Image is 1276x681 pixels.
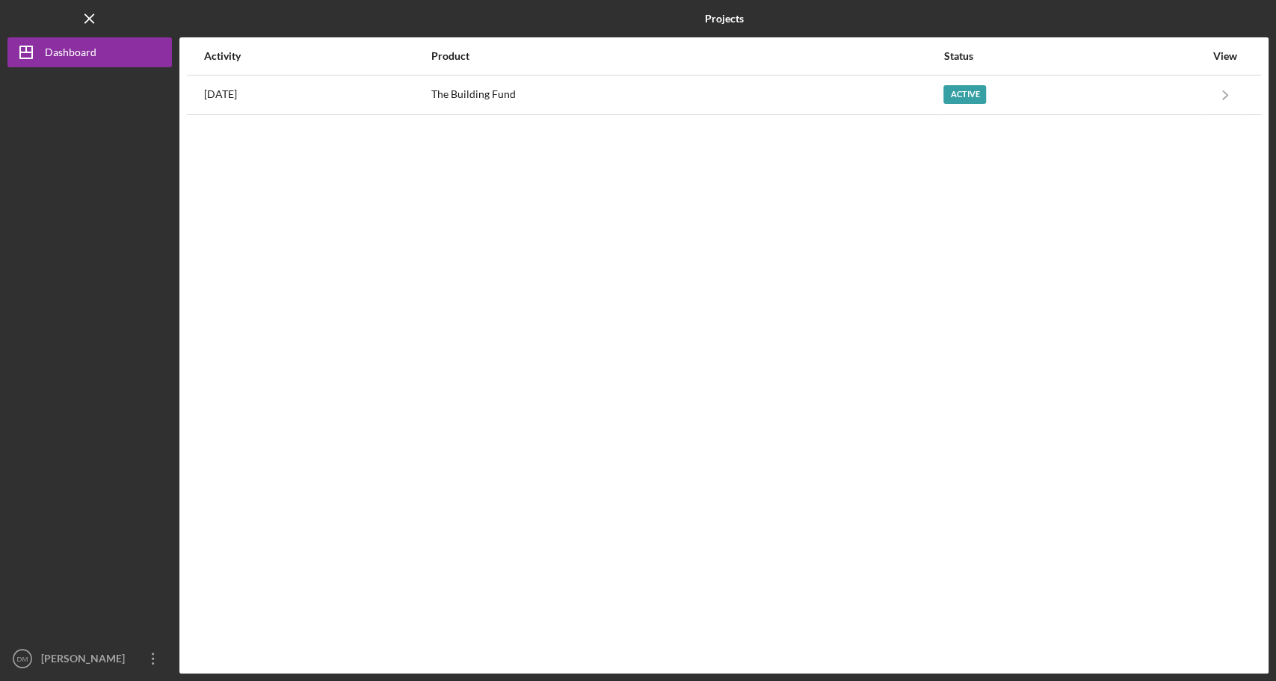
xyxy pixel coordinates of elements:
[45,37,96,71] div: Dashboard
[204,88,237,100] time: 2025-09-27 16:17
[204,50,430,62] div: Activity
[1206,50,1244,62] div: View
[943,85,986,104] div: Active
[943,50,1205,62] div: Status
[37,644,135,677] div: [PERSON_NAME]
[17,655,28,663] text: DM
[431,50,942,62] div: Product
[705,13,744,25] b: Projects
[7,37,172,67] button: Dashboard
[431,76,942,114] div: The Building Fund
[7,644,172,674] button: DM[PERSON_NAME]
